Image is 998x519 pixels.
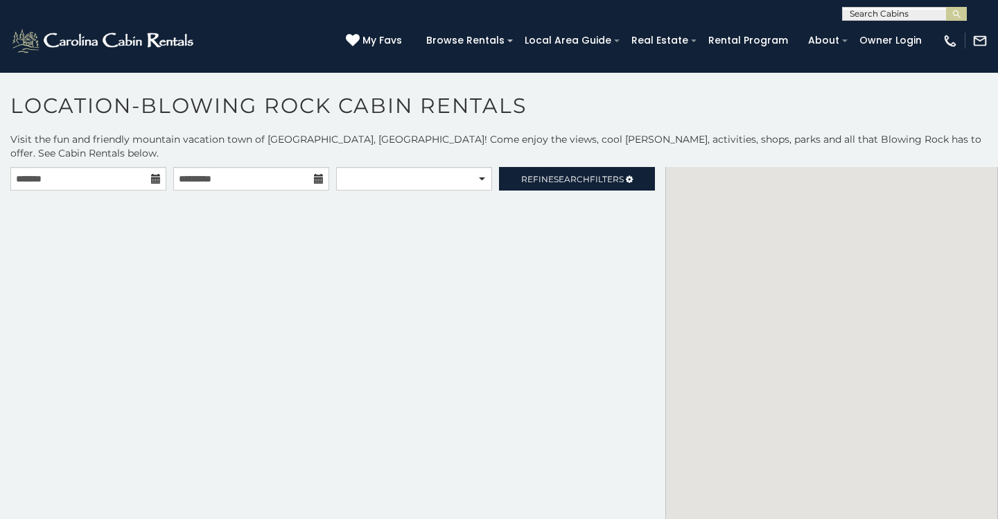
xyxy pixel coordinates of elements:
[346,33,405,49] a: My Favs
[518,30,618,51] a: Local Area Guide
[362,33,402,48] span: My Favs
[499,167,655,191] a: RefineSearchFilters
[624,30,695,51] a: Real Estate
[554,174,590,184] span: Search
[10,27,198,55] img: White-1-2.png
[852,30,929,51] a: Owner Login
[801,30,846,51] a: About
[701,30,795,51] a: Rental Program
[521,174,624,184] span: Refine Filters
[972,33,988,49] img: mail-regular-white.png
[943,33,958,49] img: phone-regular-white.png
[419,30,511,51] a: Browse Rentals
